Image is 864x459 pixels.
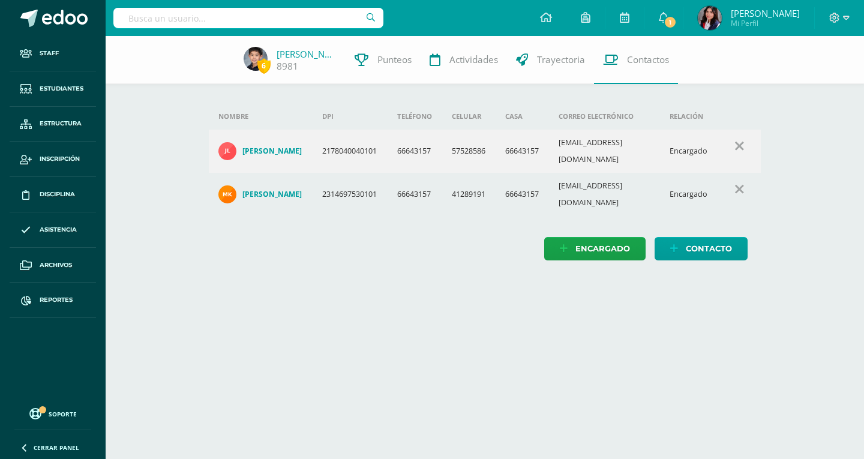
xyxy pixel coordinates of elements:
[698,6,722,30] img: 331a885a7a06450cabc094b6be9ba622.png
[10,107,96,142] a: Estructura
[10,71,96,107] a: Estudiantes
[113,8,383,28] input: Busca un usuario...
[442,173,496,216] td: 41289191
[40,190,75,199] span: Disciplina
[218,185,303,203] a: [PERSON_NAME]
[257,58,271,73] span: 6
[277,48,337,60] a: [PERSON_NAME]
[575,238,630,260] span: Encargado
[14,405,91,421] a: Soporte
[40,49,59,58] span: Staff
[655,237,748,260] a: Contacto
[686,238,732,260] span: Contacto
[10,212,96,248] a: Asistencia
[242,146,302,156] h4: [PERSON_NAME]
[40,119,82,128] span: Estructura
[10,142,96,177] a: Inscripción
[388,173,442,216] td: 66643157
[10,36,96,71] a: Staff
[10,248,96,283] a: Archivos
[244,47,268,71] img: a6e6fadfea768239745d80362f5782e7.png
[40,84,83,94] span: Estudiantes
[660,173,718,216] td: Encargado
[377,53,412,66] span: Punteos
[209,103,313,130] th: Nombre
[496,103,549,130] th: Casa
[40,260,72,270] span: Archivos
[388,103,442,130] th: Teléfono
[10,283,96,318] a: Reportes
[388,130,442,173] td: 66643157
[442,130,496,173] td: 57528586
[496,130,549,173] td: 66643157
[313,173,388,216] td: 2314697530101
[34,443,79,452] span: Cerrar panel
[346,36,421,84] a: Punteos
[544,237,646,260] a: Encargado
[218,185,236,203] img: 93f0e49389b9c55069db58218e88ec84.png
[218,142,303,160] a: [PERSON_NAME]
[49,410,77,418] span: Soporte
[549,173,660,216] td: [EMAIL_ADDRESS][DOMAIN_NAME]
[277,60,298,73] a: 8981
[660,130,718,173] td: Encargado
[537,53,585,66] span: Trayectoria
[449,53,498,66] span: Actividades
[10,177,96,212] a: Disciplina
[40,154,80,164] span: Inscripción
[627,53,669,66] span: Contactos
[496,173,549,216] td: 66643157
[664,16,677,29] span: 1
[242,190,302,199] h4: [PERSON_NAME]
[40,225,77,235] span: Asistencia
[549,130,660,173] td: [EMAIL_ADDRESS][DOMAIN_NAME]
[549,103,660,130] th: Correo electrónico
[660,103,718,130] th: Relación
[507,36,594,84] a: Trayectoria
[731,7,800,19] span: [PERSON_NAME]
[313,130,388,173] td: 2178040040101
[442,103,496,130] th: Celular
[421,36,507,84] a: Actividades
[313,103,388,130] th: DPI
[40,295,73,305] span: Reportes
[731,18,800,28] span: Mi Perfil
[218,142,236,160] img: 5cb3c49f18b357e9cfd128c97ab109e2.png
[594,36,678,84] a: Contactos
